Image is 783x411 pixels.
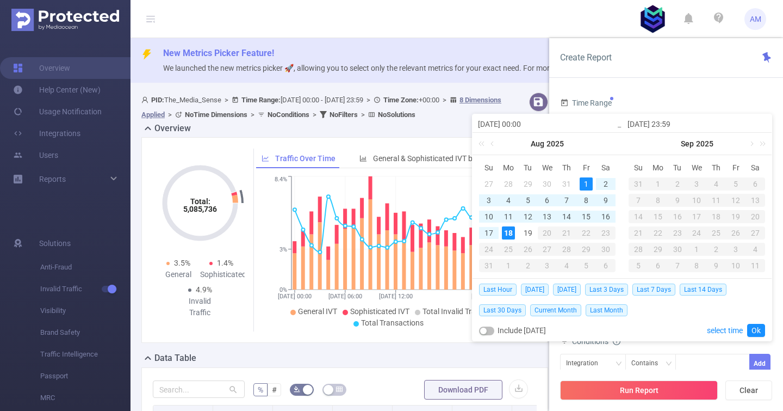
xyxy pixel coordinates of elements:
[275,154,335,163] span: Traffic Over Time
[726,243,745,256] div: 3
[648,192,668,208] td: September 8, 2025
[668,163,687,173] span: Tu
[648,226,668,240] div: 22
[576,243,596,256] div: 29
[557,163,576,173] span: Th
[479,163,499,173] span: Su
[479,192,499,208] td: August 3, 2025
[557,160,576,176] th: Thu
[668,192,687,208] td: September 9, 2025
[502,210,515,223] div: 11
[502,226,515,240] div: 18
[648,243,668,256] div: 29
[363,96,374,104] span: >
[629,163,648,173] span: Su
[745,192,765,208] td: September 13, 2025
[39,232,71,254] span: Solutions
[706,226,726,240] div: 25
[745,243,765,256] div: 4
[183,205,217,213] tspan: 5,085,736
[521,177,535,191] div: 29
[482,210,495,223] div: 10
[706,192,726,208] td: September 11, 2025
[629,243,648,256] div: 28
[13,144,58,166] a: Users
[39,175,66,183] span: Reports
[706,194,726,207] div: 11
[553,284,581,296] span: [DATE]
[499,259,518,272] div: 1
[632,284,675,296] span: Last 7 Days
[279,286,287,293] tspan: 0%
[706,243,726,256] div: 2
[746,133,756,155] a: Next month (PageDown)
[424,380,502,400] button: Download PDF
[576,259,596,272] div: 5
[648,208,668,225] td: September 15, 2025
[557,241,576,257] td: August 28, 2025
[560,177,573,191] div: 31
[13,79,101,101] a: Help Center (New)
[596,176,616,192] td: August 2, 2025
[482,177,495,191] div: 27
[275,176,287,183] tspan: 8.4%
[745,160,765,176] th: Sat
[726,192,745,208] td: September 12, 2025
[518,163,538,173] span: Tu
[616,360,622,368] i: icon: down
[576,160,596,176] th: Fri
[309,111,320,119] span: >
[221,96,232,104] span: >
[190,197,210,206] tspan: Total:
[560,99,612,107] span: Time Range
[648,259,668,272] div: 6
[629,210,648,223] div: 14
[163,64,628,72] span: We launched the new metrics picker 🚀, allowing you to select only the relevant metrics for your e...
[706,241,726,257] td: October 2, 2025
[499,176,518,192] td: July 28, 2025
[668,243,687,256] div: 30
[560,52,612,63] span: Create Report
[576,257,596,274] td: September 5, 2025
[596,241,616,257] td: August 30, 2025
[499,241,518,257] td: August 25, 2025
[359,155,367,162] i: icon: bar-chart
[687,226,707,240] div: 24
[185,111,247,119] b: No Time Dimensions
[726,194,745,207] div: 12
[294,386,300,392] i: icon: bg-colors
[580,194,593,207] div: 8
[599,177,612,191] div: 2
[706,259,726,272] div: 9
[596,208,616,225] td: August 16, 2025
[668,257,687,274] td: October 7, 2025
[40,322,130,343] span: Brand Safety
[668,194,687,207] div: 9
[745,163,765,173] span: Sa
[629,257,648,274] td: October 5, 2025
[518,176,538,192] td: July 29, 2025
[479,241,499,257] td: August 24, 2025
[576,226,596,240] div: 22
[629,208,648,225] td: September 14, 2025
[557,192,576,208] td: August 7, 2025
[488,133,498,155] a: Previous month (PageUp)
[518,208,538,225] td: August 12, 2025
[576,163,596,173] span: Fr
[502,177,515,191] div: 28
[378,293,412,300] tspan: [DATE] 12:00
[726,177,745,191] div: 5
[680,133,695,155] a: Sep
[631,354,666,372] div: Contains
[358,111,368,119] span: >
[422,307,486,316] span: Total Invalid Traffic
[163,48,274,58] span: New Metrics Picker Feature!
[576,225,596,241] td: August 22, 2025
[40,343,130,365] span: Traffic Intelligence
[576,241,596,257] td: August 29, 2025
[745,208,765,225] td: September 20, 2025
[154,352,196,365] h2: Data Table
[141,96,501,119] span: The_Media_Sense [DATE] 00:00 - [DATE] 23:59 +00:00
[330,111,358,119] b: No Filters
[668,225,687,241] td: September 23, 2025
